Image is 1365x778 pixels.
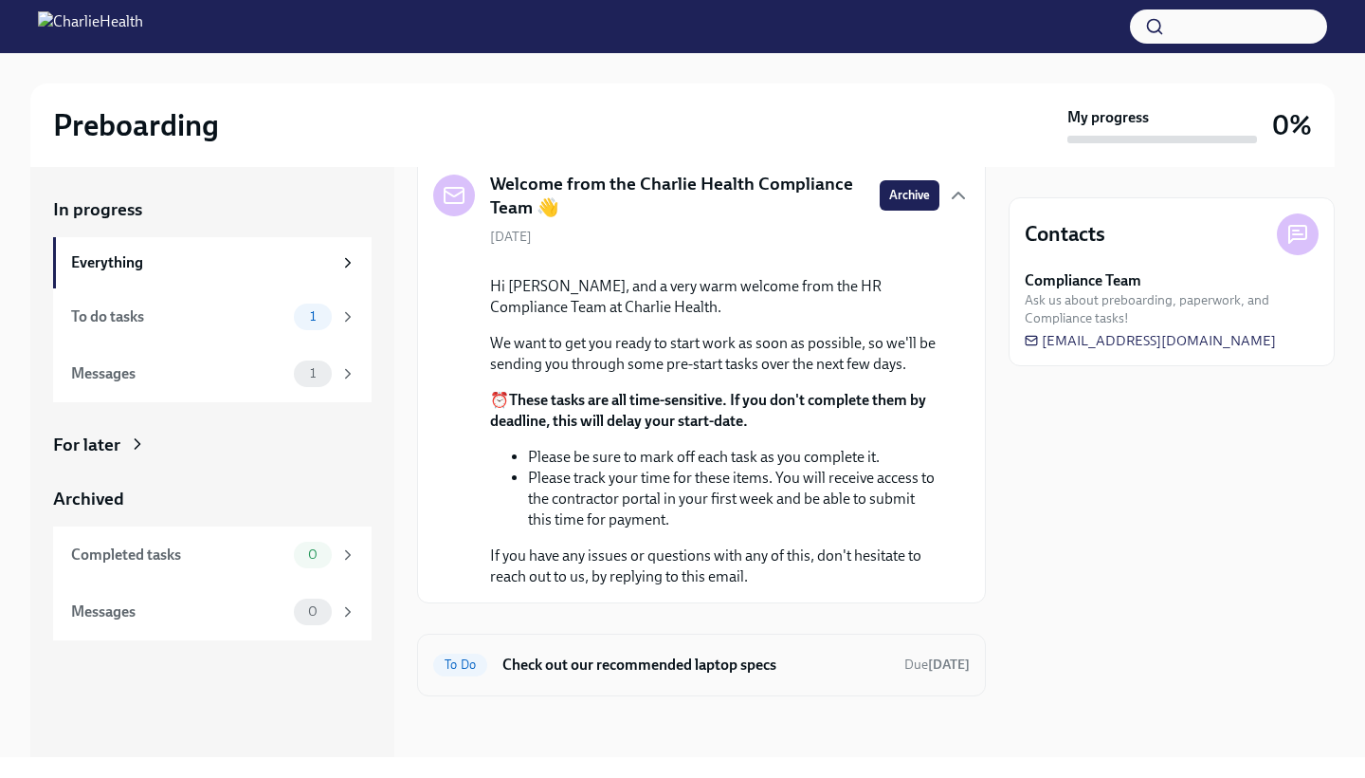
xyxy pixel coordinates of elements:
strong: My progress [1067,107,1149,128]
div: To do tasks [71,306,286,327]
a: To DoCheck out our recommended laptop specsDue[DATE] [433,650,970,680]
div: Messages [71,363,286,384]
a: Messages1 [53,345,372,402]
li: Please track your time for these items. You will receive access to the contractor portal in your ... [528,468,939,530]
span: Due [904,657,970,673]
strong: Compliance Team [1025,270,1141,291]
span: Ask us about preboarding, paperwork, and Compliance tasks! [1025,291,1319,327]
a: [EMAIL_ADDRESS][DOMAIN_NAME] [1025,331,1276,350]
a: Everything [53,237,372,288]
span: Archive [889,186,930,205]
a: For later [53,433,372,457]
span: 1 [299,366,327,380]
h5: Welcome from the Charlie Health Compliance Team 👋 [490,172,864,220]
h6: Check out our recommended laptop specs [502,655,889,676]
p: Hi [PERSON_NAME], and a very warm welcome from the HR Compliance Team at Charlie Health. [490,276,939,318]
strong: These tasks are all time-sensitive. If you don't complete them by deadline, this will delay your ... [490,391,926,430]
div: Messages [71,602,286,622]
button: Archive [880,180,939,211]
a: In progress [53,197,372,222]
a: Completed tasks0 [53,527,372,583]
span: October 17th, 2025 08:00 [904,656,970,674]
a: Archived [53,487,372,511]
p: If you have any issues or questions with any of this, don't hesitate to reach out to us, by reply... [490,546,939,587]
h3: 0% [1272,108,1312,142]
img: CharlieHealth [38,11,143,42]
span: 0 [297,604,329,619]
p: ⏰ [490,390,939,432]
span: 1 [299,309,327,324]
div: Completed tasks [71,545,286,565]
div: For later [53,433,120,457]
li: Please be sure to mark off each task as you complete it. [528,447,939,468]
a: To do tasks1 [53,288,372,345]
strong: [DATE] [928,657,970,673]
span: 0 [297,547,329,562]
h2: Preboarding [53,106,219,144]
span: To Do [433,658,487,672]
p: We want to get you ready to start work as soon as possible, so we'll be sending you through some ... [490,333,939,375]
a: Messages0 [53,583,372,640]
span: [DATE] [490,228,532,246]
h4: Contacts [1025,220,1105,249]
div: Everything [71,252,332,273]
